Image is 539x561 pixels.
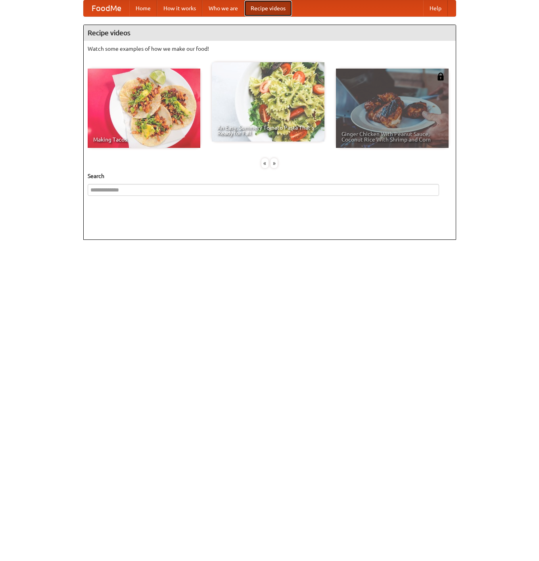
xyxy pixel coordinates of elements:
a: FoodMe [84,0,129,16]
div: » [270,158,278,168]
h4: Recipe videos [84,25,456,41]
a: How it works [157,0,202,16]
a: Recipe videos [244,0,292,16]
div: « [261,158,269,168]
a: Who we are [202,0,244,16]
img: 483408.png [437,73,445,80]
h5: Search [88,172,452,180]
p: Watch some examples of how we make our food! [88,45,452,53]
span: An Easy, Summery Tomato Pasta That's Ready for Fall [217,125,319,136]
span: Making Tacos [93,137,195,142]
a: Making Tacos [88,69,200,148]
a: Help [423,0,448,16]
a: Home [129,0,157,16]
a: An Easy, Summery Tomato Pasta That's Ready for Fall [212,62,324,142]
